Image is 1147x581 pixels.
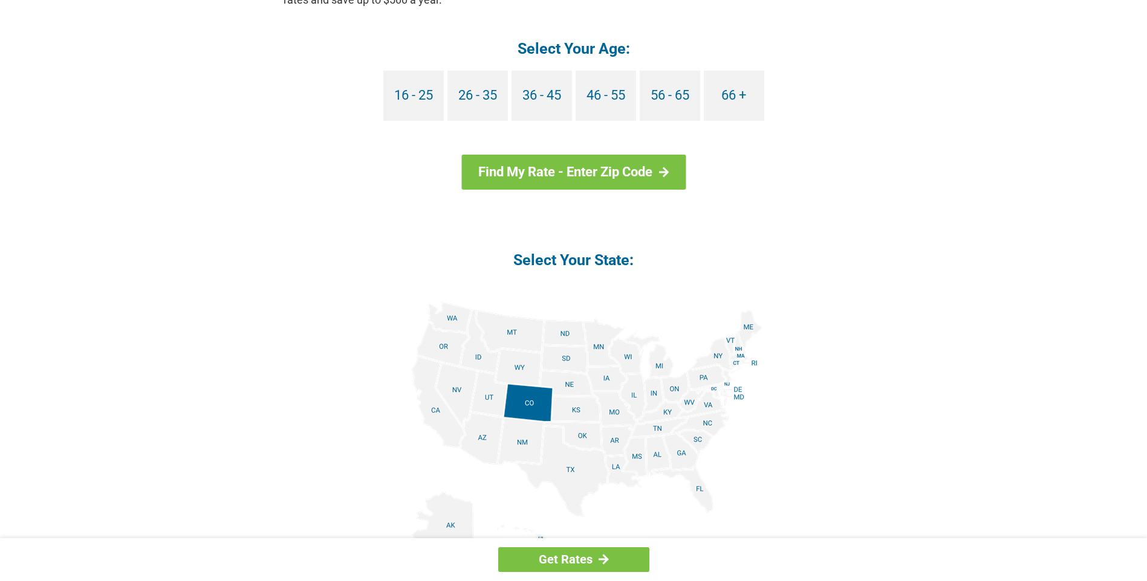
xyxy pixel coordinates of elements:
a: 56 - 65 [640,71,700,121]
h4: Select Your Age: [284,39,864,59]
a: Find My Rate - Enter Zip Code [461,155,686,190]
a: 26 - 35 [447,71,508,121]
a: 66 + [704,71,764,121]
img: states [385,301,762,574]
a: 16 - 25 [383,71,444,121]
h4: Select Your State: [284,250,864,270]
a: Get Rates [498,547,649,572]
a: 36 - 45 [512,71,572,121]
a: 46 - 55 [576,71,636,121]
